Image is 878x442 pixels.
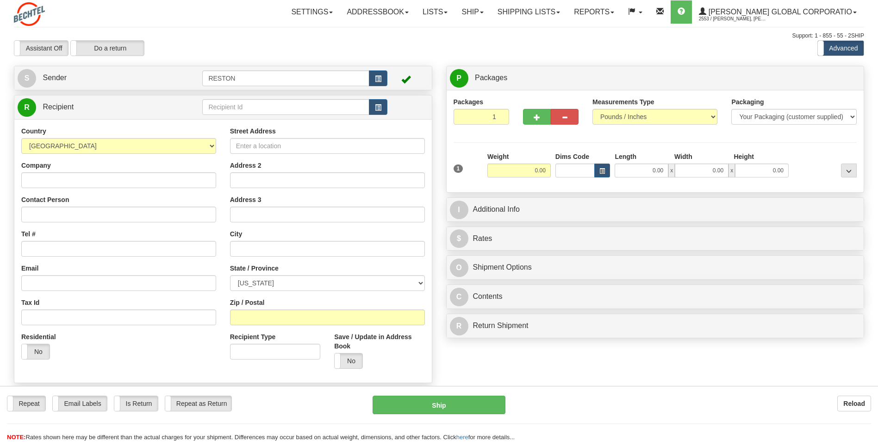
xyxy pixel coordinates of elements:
label: Residential [21,332,56,341]
a: OShipment Options [450,258,861,277]
label: Measurements Type [592,97,654,107]
label: Country [21,126,46,136]
label: Recipient Type [230,332,276,341]
div: Support: 1 - 855 - 55 - 2SHIP [14,32,864,40]
span: Recipient [43,103,74,111]
span: 2553 / [PERSON_NAME], [PERSON_NAME] [699,14,768,24]
label: Repeat as Return [165,396,231,411]
a: CContents [450,287,861,306]
label: Street Address [230,126,276,136]
label: Repeat [7,396,45,411]
label: Address 2 [230,161,262,170]
span: x [668,164,675,177]
a: $Rates [450,229,861,248]
label: Dims Code [555,152,589,161]
a: S Sender [18,69,202,88]
label: Company [21,161,51,170]
label: State / Province [230,264,279,273]
a: Reports [567,0,621,24]
span: x [729,164,735,177]
label: No [335,354,362,368]
label: Tel # [21,229,36,239]
button: Ship [373,396,505,414]
label: Is Return [114,396,158,411]
label: Do a return [71,41,144,56]
label: Tax Id [21,298,39,307]
a: Lists [416,0,455,24]
label: Assistant Off [14,41,68,56]
a: IAdditional Info [450,200,861,219]
label: Height [734,152,754,161]
label: Weight [487,152,509,161]
label: Packages [454,97,484,107]
label: Contact Person [21,195,69,204]
label: City [230,229,242,239]
span: NOTE: [7,434,25,441]
img: logo2553.jpg [14,2,45,26]
span: [PERSON_NAME] Global Corporatio [706,8,852,16]
a: Ship [455,0,490,24]
a: Shipping lists [491,0,567,24]
button: Reload [837,396,871,411]
span: S [18,69,36,88]
span: 1 [454,164,463,173]
a: [PERSON_NAME] Global Corporatio 2553 / [PERSON_NAME], [PERSON_NAME] [692,0,864,24]
span: O [450,259,468,277]
label: Advanced [818,41,864,56]
input: Sender Id [202,70,369,86]
label: Address 3 [230,195,262,204]
label: Length [615,152,636,161]
span: Sender [43,74,67,82]
label: Email Labels [53,396,107,411]
span: R [450,317,468,335]
label: Zip / Postal [230,298,265,307]
span: P [450,69,468,88]
a: here [456,434,468,441]
label: No [22,344,50,359]
label: Packaging [731,97,764,107]
div: ... [841,164,857,177]
a: P Packages [450,69,861,88]
a: Addressbook [340,0,416,24]
a: Settings [284,0,340,24]
input: Recipient Id [202,99,369,115]
label: Email [21,264,38,273]
span: R [18,98,36,117]
a: RReturn Shipment [450,316,861,335]
input: Enter a location [230,138,425,154]
b: Reload [843,400,865,407]
span: $ [450,229,468,248]
span: Packages [475,74,507,82]
span: C [450,288,468,306]
a: R Recipient [18,98,182,117]
label: Save / Update in Address Book [334,332,424,351]
label: Width [674,152,692,161]
span: I [450,201,468,219]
